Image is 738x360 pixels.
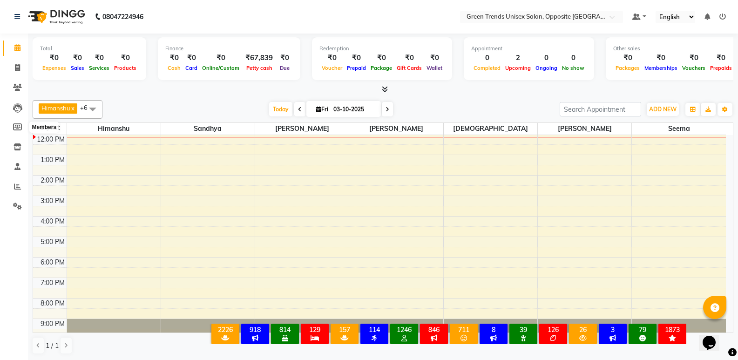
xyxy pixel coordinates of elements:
div: ₹0 [112,53,139,63]
span: 1 / 1 [46,341,59,351]
span: Sales [68,65,87,71]
div: 711 [452,326,476,334]
span: [PERSON_NAME] [538,123,631,135]
div: 26 [571,326,595,334]
div: ₹0 [613,53,642,63]
span: Gift Cards [394,65,424,71]
span: Sandhya [161,123,255,135]
div: ₹0 [345,53,368,63]
div: ₹0 [680,53,708,63]
button: ADD NEW [647,103,679,116]
div: ₹0 [708,53,734,63]
div: ₹0 [183,53,200,63]
div: 114 [362,326,386,334]
div: ₹0 [87,53,112,63]
div: 846 [422,326,446,334]
div: ₹0 [68,53,87,63]
span: Himanshu [67,123,161,135]
span: Today [269,102,292,116]
div: 3 [601,326,625,334]
span: Vouchers [680,65,708,71]
div: 157 [332,326,357,334]
div: 8:00 PM [39,299,67,308]
div: ₹0 [200,53,242,63]
div: 7:00 PM [39,278,67,288]
div: 1:00 PM [39,155,67,165]
span: Himanshu [41,104,70,112]
span: Completed [471,65,503,71]
div: ₹0 [642,53,680,63]
div: 0 [560,53,587,63]
div: ₹0 [277,53,293,63]
span: Prepaids [708,65,734,71]
div: 2:00 PM [39,176,67,185]
div: 814 [273,326,297,334]
div: 1873 [660,326,684,334]
div: 39 [511,326,535,334]
a: x [70,104,74,112]
span: Card [183,65,200,71]
input: 2025-10-03 [331,102,377,116]
div: 0 [533,53,560,63]
div: ₹0 [368,53,394,63]
span: Services [87,65,112,71]
iframe: chat widget [699,323,729,351]
div: ₹67,839 [242,53,277,63]
div: Redemption [319,45,445,53]
div: ₹0 [40,53,68,63]
img: logo [24,4,88,30]
span: Prepaid [345,65,368,71]
b: 08047224946 [102,4,143,30]
span: +6 [80,104,95,111]
span: [PERSON_NAME] [349,123,443,135]
span: Ongoing [533,65,560,71]
div: Appointment [471,45,587,53]
div: Finance [165,45,293,53]
span: Fri [314,106,331,113]
div: 0 [471,53,503,63]
span: ADD NEW [649,106,677,113]
div: ₹0 [424,53,445,63]
div: 918 [243,326,267,334]
div: 2 [503,53,533,63]
input: Search Appointment [560,102,641,116]
span: Cash [165,65,183,71]
div: ₹0 [394,53,424,63]
span: [DEMOGRAPHIC_DATA] [444,123,537,135]
div: 12:00 PM [35,135,67,144]
span: Seema [632,123,726,135]
span: Upcoming [503,65,533,71]
span: No show [560,65,587,71]
span: Wallet [424,65,445,71]
div: 2226 [213,326,237,334]
span: Package [368,65,394,71]
div: 129 [303,326,327,334]
span: Petty cash [244,65,275,71]
div: ₹0 [319,53,345,63]
div: 126 [541,326,565,334]
div: 79 [630,326,655,334]
span: Memberships [642,65,680,71]
div: 3:00 PM [39,196,67,206]
div: 8 [481,326,506,334]
span: Online/Custom [200,65,242,71]
span: Products [112,65,139,71]
div: 1246 [392,326,416,334]
span: Packages [613,65,642,71]
span: Expenses [40,65,68,71]
div: 9:00 PM [39,319,67,329]
span: [PERSON_NAME] [255,123,349,135]
span: Due [278,65,292,71]
div: 6:00 PM [39,258,67,267]
div: ₹0 [165,53,183,63]
div: 5:00 PM [39,237,67,247]
div: Total [40,45,139,53]
div: Members [29,122,59,133]
span: Voucher [319,65,345,71]
div: 4:00 PM [39,217,67,226]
